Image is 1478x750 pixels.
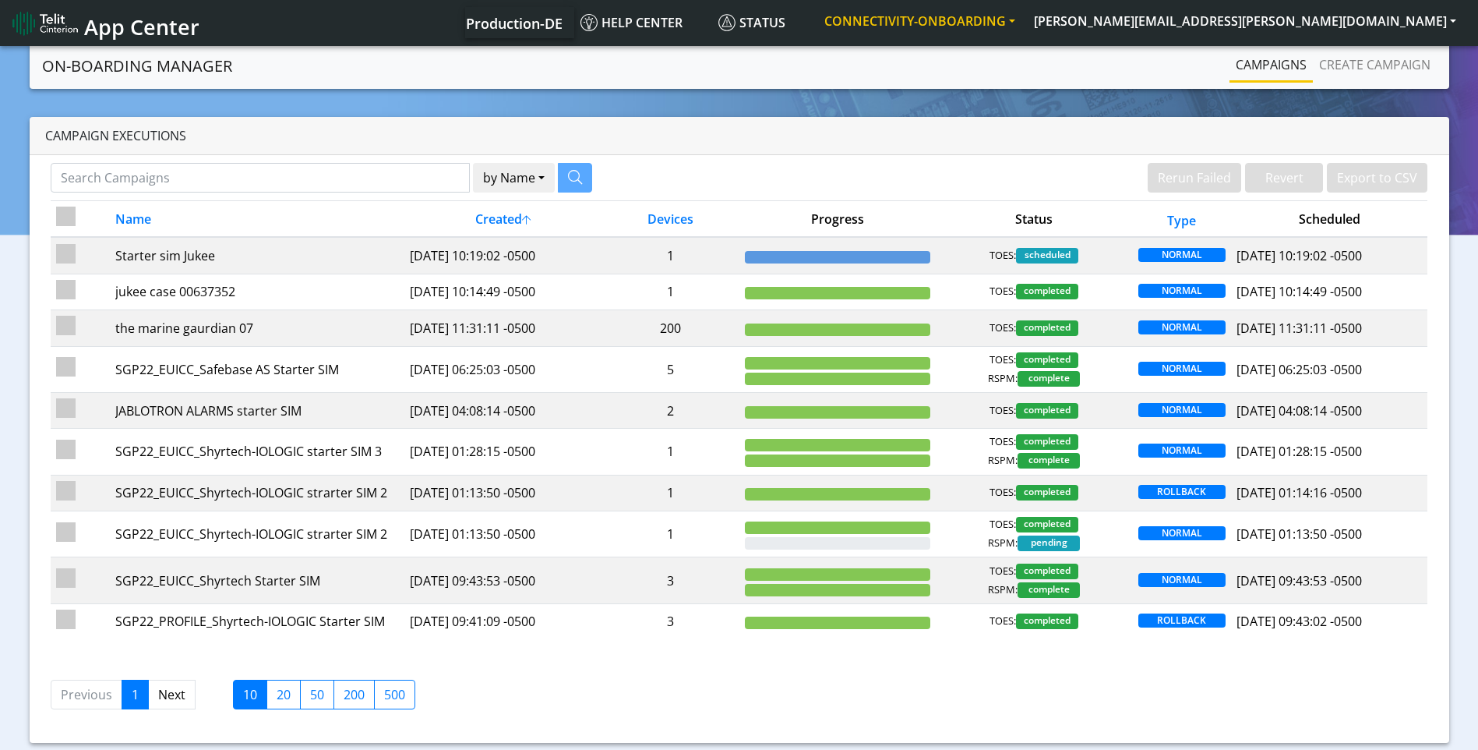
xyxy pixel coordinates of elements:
span: NORMAL [1138,573,1226,587]
span: RSPM: [988,582,1018,598]
td: [DATE] 01:28:15 -0500 [404,429,601,475]
td: [DATE] 09:43:53 -0500 [404,557,601,603]
div: SGP22_EUICC_Shyrtech-IOLOGIC strarter SIM 2 [115,483,399,502]
div: Starter sim Jukee [115,246,399,265]
a: App Center [12,6,197,40]
span: [DATE] 01:13:50 -0500 [1236,525,1362,543]
span: TOES: [989,564,1016,579]
span: completed [1016,485,1078,501]
span: NORMAL [1138,526,1226,540]
td: [DATE] 06:25:03 -0500 [404,346,601,392]
span: RSPM: [988,536,1018,551]
button: Rerun Failed [1148,163,1241,193]
span: completed [1016,320,1078,336]
span: complete [1018,371,1080,387]
span: [DATE] 09:43:02 -0500 [1236,613,1362,630]
td: [DATE] 09:41:09 -0500 [404,603,601,639]
a: 1 [122,680,149,709]
a: Help center [574,7,712,38]
div: the marine gaurdian 07 [115,319,399,338]
th: Created [404,201,601,238]
a: Campaigns [1229,49,1313,80]
span: completed [1016,564,1078,579]
span: complete [1018,453,1080,469]
span: completed [1016,517,1078,532]
img: status.svg [718,14,735,31]
th: Progress [739,201,936,238]
span: [DATE] 09:43:53 -0500 [1236,572,1362,589]
td: [DATE] 01:13:50 -0500 [404,511,601,557]
span: NORMAL [1138,362,1226,376]
a: Your current platform instance [465,7,562,38]
button: Revert [1245,163,1323,193]
span: completed [1016,284,1078,299]
a: On-Boarding Manager [42,51,232,82]
span: [DATE] 10:19:02 -0500 [1236,247,1362,264]
th: Type [1133,201,1231,238]
td: 200 [601,310,739,346]
span: TOES: [989,284,1016,299]
span: TOES: [989,320,1016,336]
div: SGP22_EUICC_Shyrtech Starter SIM [115,571,399,590]
span: complete [1018,582,1080,598]
span: NORMAL [1138,444,1226,458]
div: SGP22_EUICC_Safebase AS Starter SIM [115,360,399,379]
span: TOES: [989,434,1016,450]
td: [DATE] 10:19:02 -0500 [404,237,601,274]
span: scheduled [1016,248,1078,264]
span: pending [1018,536,1080,551]
span: [DATE] 04:08:14 -0500 [1236,402,1362,419]
th: Scheduled [1231,201,1428,238]
span: completed [1016,434,1078,450]
img: logo-telit-cinterion-gw-new.png [12,11,78,36]
td: 3 [601,603,739,639]
th: Status [936,201,1133,238]
span: TOES: [989,485,1016,501]
label: 10 [233,680,267,709]
span: RSPM: [988,453,1018,469]
td: 1 [601,429,739,475]
img: knowledge.svg [580,14,598,31]
td: 1 [601,237,739,274]
span: [DATE] 06:25:03 -0500 [1236,361,1362,378]
span: completed [1016,352,1078,368]
label: 20 [266,680,301,709]
div: SGP22_EUICC_Shyrtech-IOLOGIC starter SIM 3 [115,442,399,461]
span: [DATE] 01:28:15 -0500 [1236,443,1362,460]
span: NORMAL [1138,248,1226,262]
td: 3 [601,557,739,603]
span: App Center [84,12,199,41]
span: TOES: [989,517,1016,532]
input: Search Campaigns [51,163,470,193]
button: [PERSON_NAME][EMAIL_ADDRESS][PERSON_NAME][DOMAIN_NAME] [1025,7,1466,35]
label: 50 [300,680,334,709]
span: [DATE] 01:14:16 -0500 [1236,484,1362,501]
td: 1 [601,511,739,557]
span: [DATE] 10:14:49 -0500 [1236,283,1362,300]
td: 2 [601,392,739,428]
button: CONNECTIVITY-ONBOARDING [815,7,1025,35]
span: ROLLBACK [1138,614,1226,628]
span: NORMAL [1138,403,1226,417]
th: Name [109,201,404,238]
span: completed [1016,614,1078,629]
span: TOES: [989,352,1016,368]
button: by Name [473,163,555,193]
td: [DATE] 01:13:50 -0500 [404,475,601,511]
span: Production-DE [466,14,563,33]
td: 5 [601,346,739,392]
td: [DATE] 10:14:49 -0500 [404,274,601,310]
span: NORMAL [1138,284,1226,298]
span: NORMAL [1138,320,1226,334]
span: TOES: [989,248,1016,264]
span: RSPM: [988,371,1018,387]
div: JABLOTRON ALARMS starter SIM [115,402,399,420]
label: 500 [374,680,415,709]
div: jukee case 00637352 [115,282,399,301]
span: Help center [580,14,683,31]
a: Next [148,680,196,709]
div: Campaign Executions [30,117,1449,155]
span: completed [1016,403,1078,419]
span: [DATE] 11:31:11 -0500 [1236,320,1362,337]
a: Create campaign [1313,49,1437,80]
